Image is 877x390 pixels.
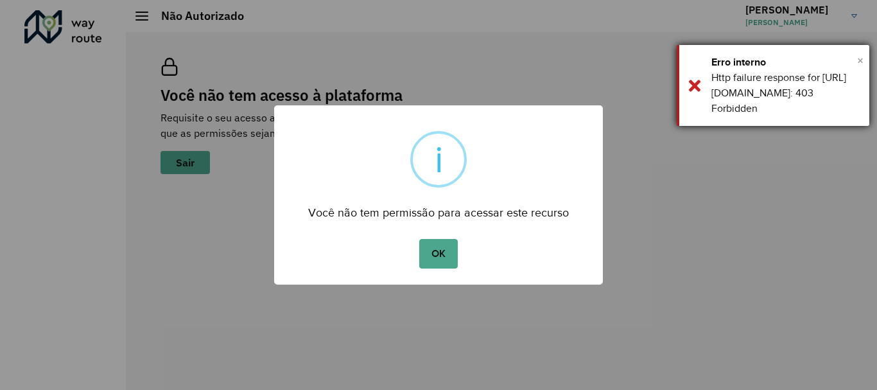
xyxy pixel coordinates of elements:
div: Você não tem permissão para acessar este recurso [274,194,603,223]
button: OK [419,239,457,269]
span: × [857,51,864,70]
div: i [435,134,443,185]
button: Close [857,51,864,70]
div: Erro interno [711,55,860,70]
div: Http failure response for [URL][DOMAIN_NAME]: 403 Forbidden [711,70,860,116]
